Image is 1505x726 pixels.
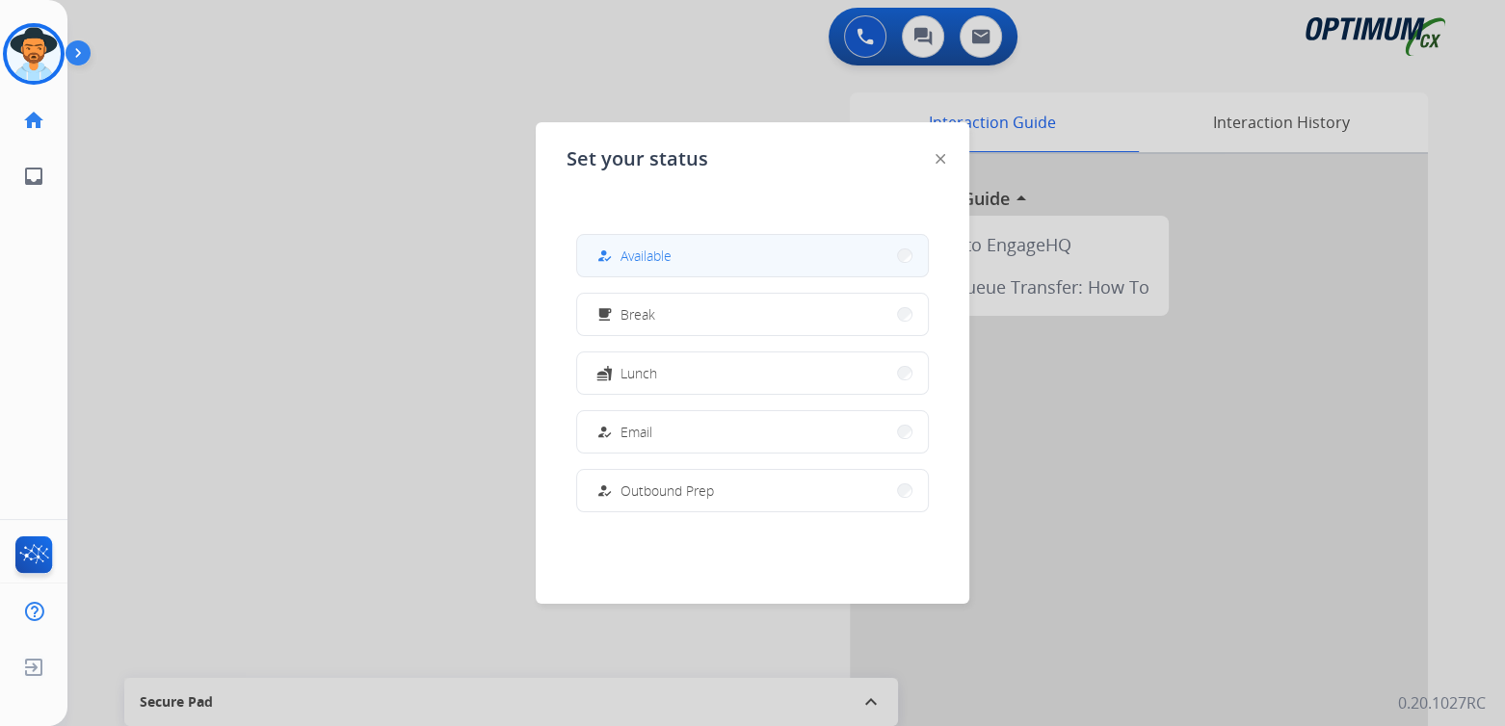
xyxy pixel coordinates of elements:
span: Email [620,422,652,442]
p: 0.20.1027RC [1398,691,1486,714]
button: Lunch [577,352,928,394]
mat-icon: how_to_reg [596,247,613,264]
span: Lunch [620,363,657,383]
span: Set your status [567,145,708,172]
mat-icon: inbox [22,165,45,188]
button: Email [577,411,928,453]
button: Break [577,294,928,335]
img: avatar [7,27,61,81]
mat-icon: free_breakfast [596,306,613,323]
span: Available [620,246,672,266]
mat-icon: home [22,109,45,132]
button: Available [577,235,928,276]
span: Outbound Prep [620,480,714,501]
mat-icon: how_to_reg [596,424,613,440]
img: close-button [936,154,945,164]
mat-icon: fastfood [596,365,613,381]
span: Break [620,304,655,324]
mat-icon: how_to_reg [596,482,613,499]
button: Outbound Prep [577,470,928,511]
